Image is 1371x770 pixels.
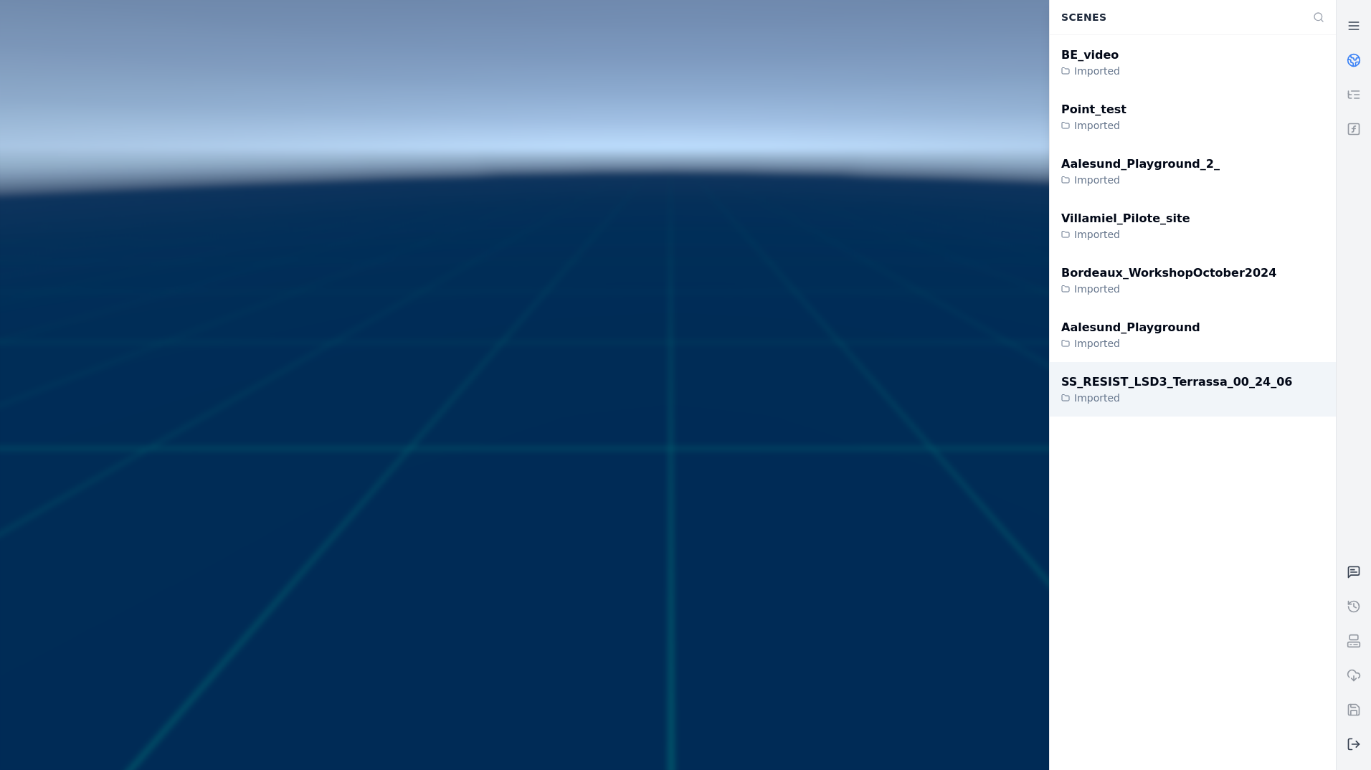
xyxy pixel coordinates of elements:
[1061,374,1292,391] div: SS_RESIST_LSD3_Terrassa_00_24_06
[1061,118,1126,133] div: Imported
[1061,156,1220,173] div: Aalesund_Playground_2_
[1061,210,1190,227] div: Villamiel_Pilote_site
[1061,173,1220,187] div: Imported
[1061,47,1120,64] div: BE_video
[1061,391,1292,405] div: Imported
[1053,4,1304,31] div: Scenes
[1061,227,1190,242] div: Imported
[1061,336,1200,351] div: Imported
[1061,265,1276,282] div: Bordeaux_WorkshopOctober2024
[1061,64,1120,78] div: Imported
[1061,101,1126,118] div: Point_test
[1061,282,1276,296] div: Imported
[1061,319,1200,336] div: Aalesund_Playground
